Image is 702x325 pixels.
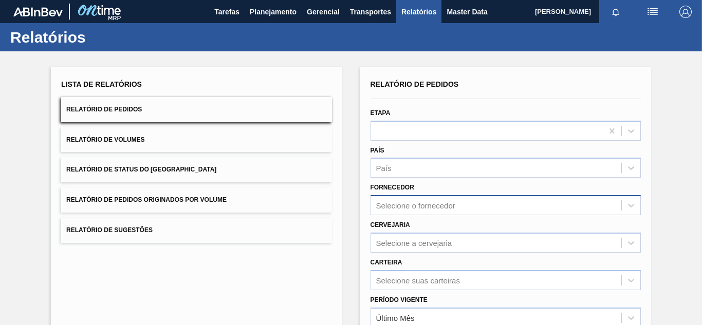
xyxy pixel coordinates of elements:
[61,218,331,243] button: Relatório de Sugestões
[66,226,153,234] span: Relatório de Sugestões
[250,6,297,18] span: Planejamento
[646,6,659,18] img: userActions
[61,127,331,152] button: Relatório de Volumes
[66,166,216,173] span: Relatório de Status do [GEOGRAPHIC_DATA]
[371,296,428,303] label: Período Vigente
[376,313,415,322] div: Último Mês
[66,196,227,203] span: Relatório de Pedidos Originados por Volume
[599,5,632,19] button: Notificações
[371,109,391,117] label: Etapa
[214,6,239,18] span: Tarefas
[376,238,452,247] div: Selecione a cervejaria
[371,221,410,228] label: Cervejaria
[307,6,340,18] span: Gerencial
[61,80,142,88] span: Lista de Relatórios
[447,6,487,18] span: Master Data
[13,7,63,16] img: TNhmsLtSVTkK8tSr43FrP2fwEKptu5GPRR3wAAAABJRU5ErkJggg==
[376,164,392,173] div: País
[401,6,436,18] span: Relatórios
[10,31,193,43] h1: Relatórios
[376,276,460,284] div: Selecione suas carteiras
[66,106,142,113] span: Relatório de Pedidos
[371,259,402,266] label: Carteira
[371,80,459,88] span: Relatório de Pedidos
[371,147,384,154] label: País
[61,157,331,182] button: Relatório de Status do [GEOGRAPHIC_DATA]
[679,6,692,18] img: Logout
[66,136,144,143] span: Relatório de Volumes
[61,97,331,122] button: Relatório de Pedidos
[350,6,391,18] span: Transportes
[371,184,414,191] label: Fornecedor
[61,187,331,213] button: Relatório de Pedidos Originados por Volume
[376,201,455,210] div: Selecione o fornecedor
